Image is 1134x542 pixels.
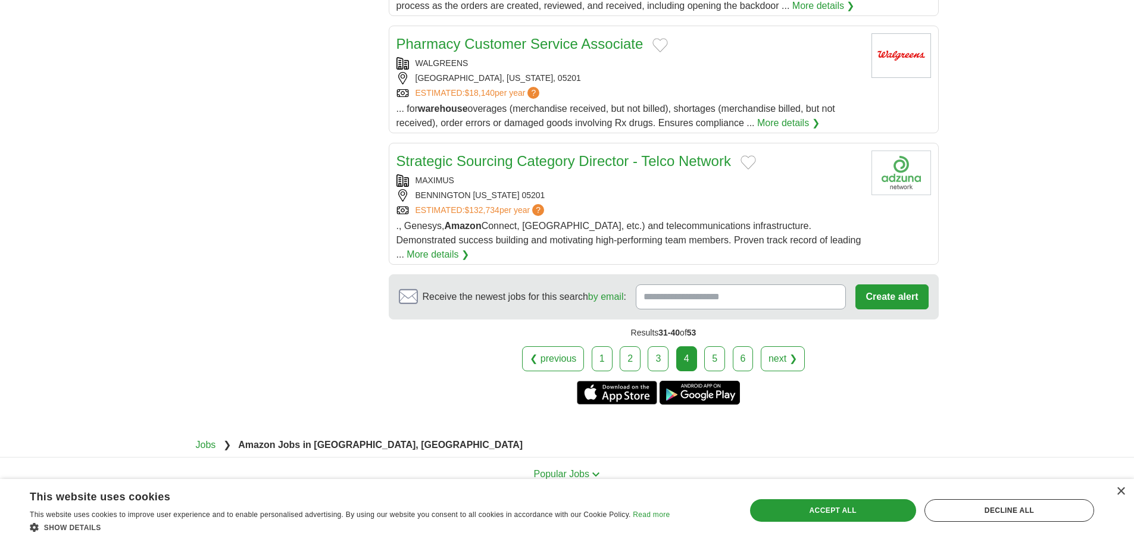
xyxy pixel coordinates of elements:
[588,292,624,302] a: by email
[532,204,544,216] span: ?
[660,381,740,405] a: Get the Android app
[527,87,539,99] span: ?
[396,153,731,169] a: Strategic Sourcing Category Director - Telco Network
[871,33,931,78] img: Walgreens logo
[464,205,499,215] span: $132,734
[416,87,542,99] a: ESTIMATED:$18,140per year?
[416,204,547,217] a: ESTIMATED:$132,734per year?
[444,221,481,231] strong: Amazon
[522,346,584,371] a: ❮ previous
[733,346,754,371] a: 6
[1116,487,1125,496] div: Close
[223,440,231,450] span: ❯
[687,328,696,337] span: 53
[30,486,640,504] div: This website uses cookies
[407,247,469,262] a: More details ❯
[676,346,697,371] div: 4
[534,469,589,479] span: Popular Jobs
[633,510,670,519] a: Read more, opens a new window
[658,328,680,337] span: 31-40
[389,319,939,346] div: Results of
[592,346,613,371] a: 1
[418,104,468,114] strong: warehouse
[464,88,495,98] span: $18,140
[44,524,101,532] span: Show details
[238,440,523,450] strong: Amazon Jobs in [GEOGRAPHIC_DATA], [GEOGRAPHIC_DATA]
[757,116,820,130] a: More details ❯
[423,290,626,304] span: Receive the newest jobs for this search :
[750,499,916,522] div: Accept all
[416,58,468,68] a: WALGREENS
[741,155,756,170] button: Add to favorite jobs
[30,510,631,519] span: This website uses cookies to improve user experience and to enable personalised advertising. By u...
[652,38,668,52] button: Add to favorite jobs
[855,284,928,309] button: Create alert
[196,440,216,450] a: Jobs
[620,346,641,371] a: 2
[924,499,1094,522] div: Decline all
[871,151,931,195] img: Company logo
[396,189,862,202] div: BENNINGTON [US_STATE] 05201
[761,346,805,371] a: next ❯
[396,72,862,84] div: [GEOGRAPHIC_DATA], [US_STATE], 05201
[648,346,668,371] a: 3
[396,221,861,259] span: ., Genesys, Connect, [GEOGRAPHIC_DATA], etc.) and telecommunications infrastructure. Demonstrated...
[396,36,643,52] a: Pharmacy Customer Service Associate
[577,381,657,405] a: Get the iPhone app
[396,174,862,187] div: MAXIMUS
[396,104,835,128] span: ... for overages (merchandise received, but not billed), shortages (merchandise billed, but not r...
[704,346,725,371] a: 5
[30,521,670,533] div: Show details
[592,472,600,477] img: toggle icon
